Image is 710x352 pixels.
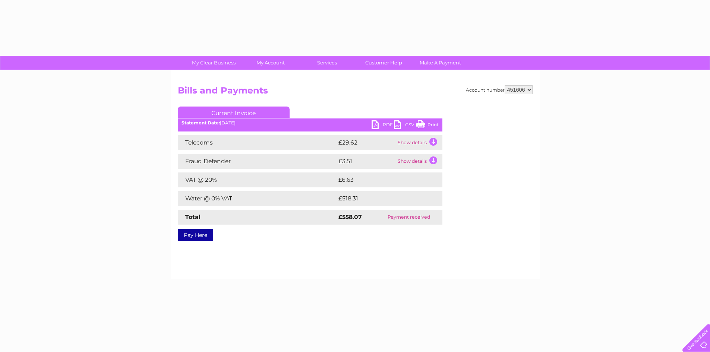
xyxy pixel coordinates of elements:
a: CSV [394,120,416,131]
a: Print [416,120,439,131]
h2: Bills and Payments [178,85,533,99]
td: £518.31 [337,191,428,206]
td: Telecoms [178,135,337,150]
td: Show details [396,154,442,169]
a: PDF [372,120,394,131]
td: Payment received [376,210,442,225]
b: Statement Date: [182,120,220,126]
td: Water @ 0% VAT [178,191,337,206]
td: Show details [396,135,442,150]
td: £29.62 [337,135,396,150]
a: Current Invoice [178,107,290,118]
strong: Total [185,213,201,221]
a: Services [296,56,358,70]
td: Fraud Defender [178,154,337,169]
td: VAT @ 20% [178,172,337,187]
a: Customer Help [353,56,414,70]
a: My Account [240,56,301,70]
div: [DATE] [178,120,442,126]
td: £6.63 [337,172,425,187]
strong: £558.07 [338,213,362,221]
a: My Clear Business [183,56,244,70]
a: Make A Payment [410,56,471,70]
div: Account number [466,85,533,94]
a: Pay Here [178,229,213,241]
td: £3.51 [337,154,396,169]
